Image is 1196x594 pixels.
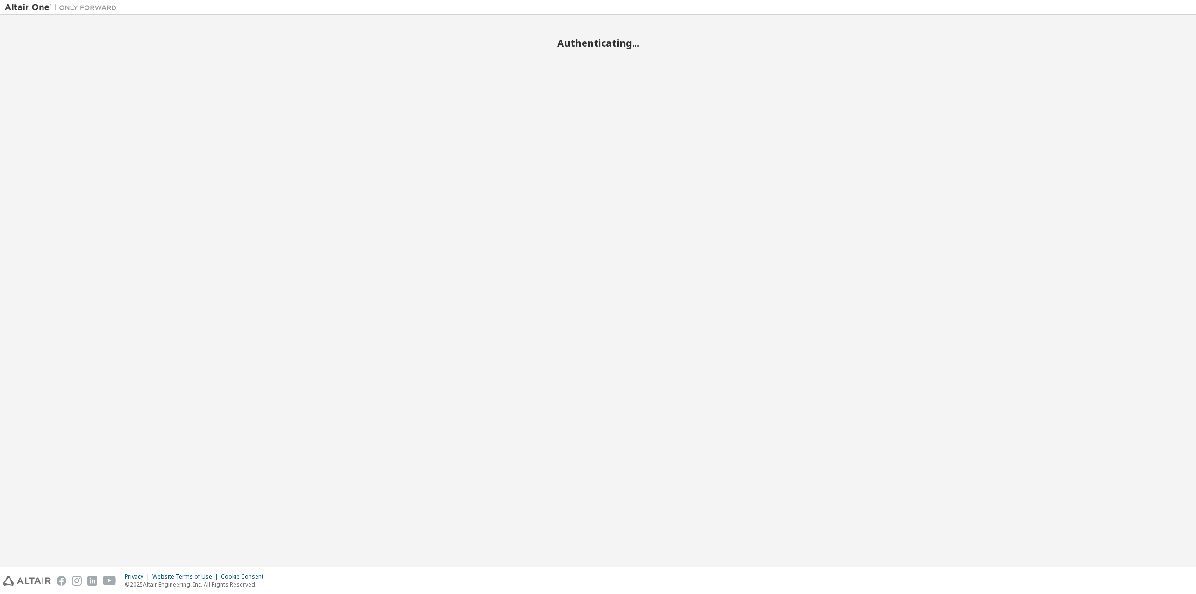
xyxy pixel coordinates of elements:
img: Altair One [5,3,121,12]
img: linkedin.svg [87,576,97,586]
div: Privacy [125,573,152,580]
img: altair_logo.svg [3,576,51,586]
h2: Authenticating... [5,37,1191,49]
img: facebook.svg [57,576,66,586]
img: youtube.svg [103,576,116,586]
p: © 2025 Altair Engineering, Inc. All Rights Reserved. [125,580,269,588]
div: Website Terms of Use [152,573,221,580]
div: Cookie Consent [221,573,269,580]
img: instagram.svg [72,576,82,586]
